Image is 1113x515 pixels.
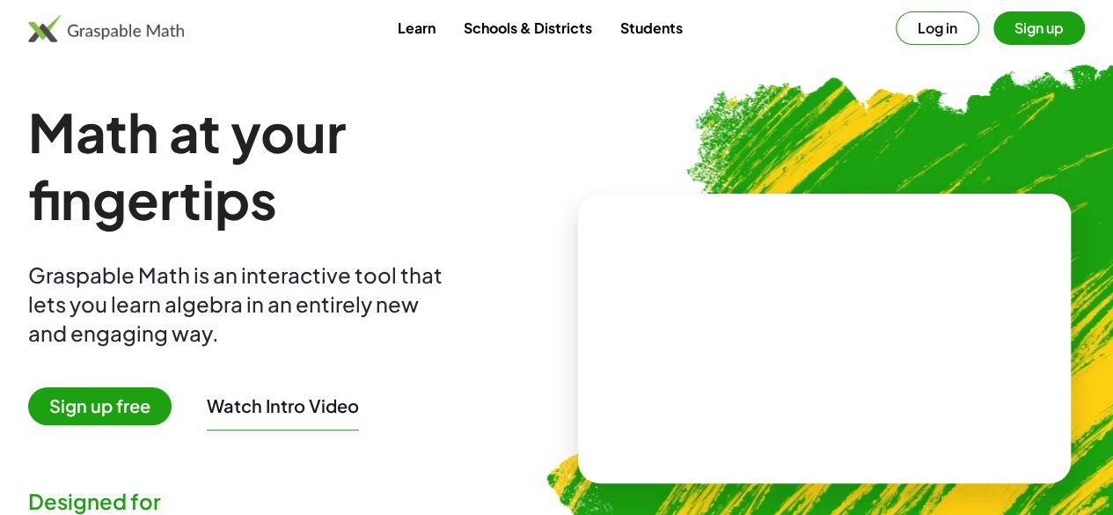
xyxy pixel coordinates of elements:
[383,11,449,44] a: Learn
[28,387,172,425] span: Sign up free
[28,261,450,348] div: Graspable Math is an interactive tool that lets you learn algebra in an entirely new and engaging...
[28,99,550,232] h1: Math at your fingertips
[207,394,359,417] button: Watch Intro Video
[449,11,605,44] a: Schools & Districts
[896,11,979,45] button: Log in
[993,11,1085,45] button: Sign up
[605,11,696,44] a: Students
[692,272,956,404] video: What is this? This is dynamic math notation. Dynamic math notation plays a central role in how Gr...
